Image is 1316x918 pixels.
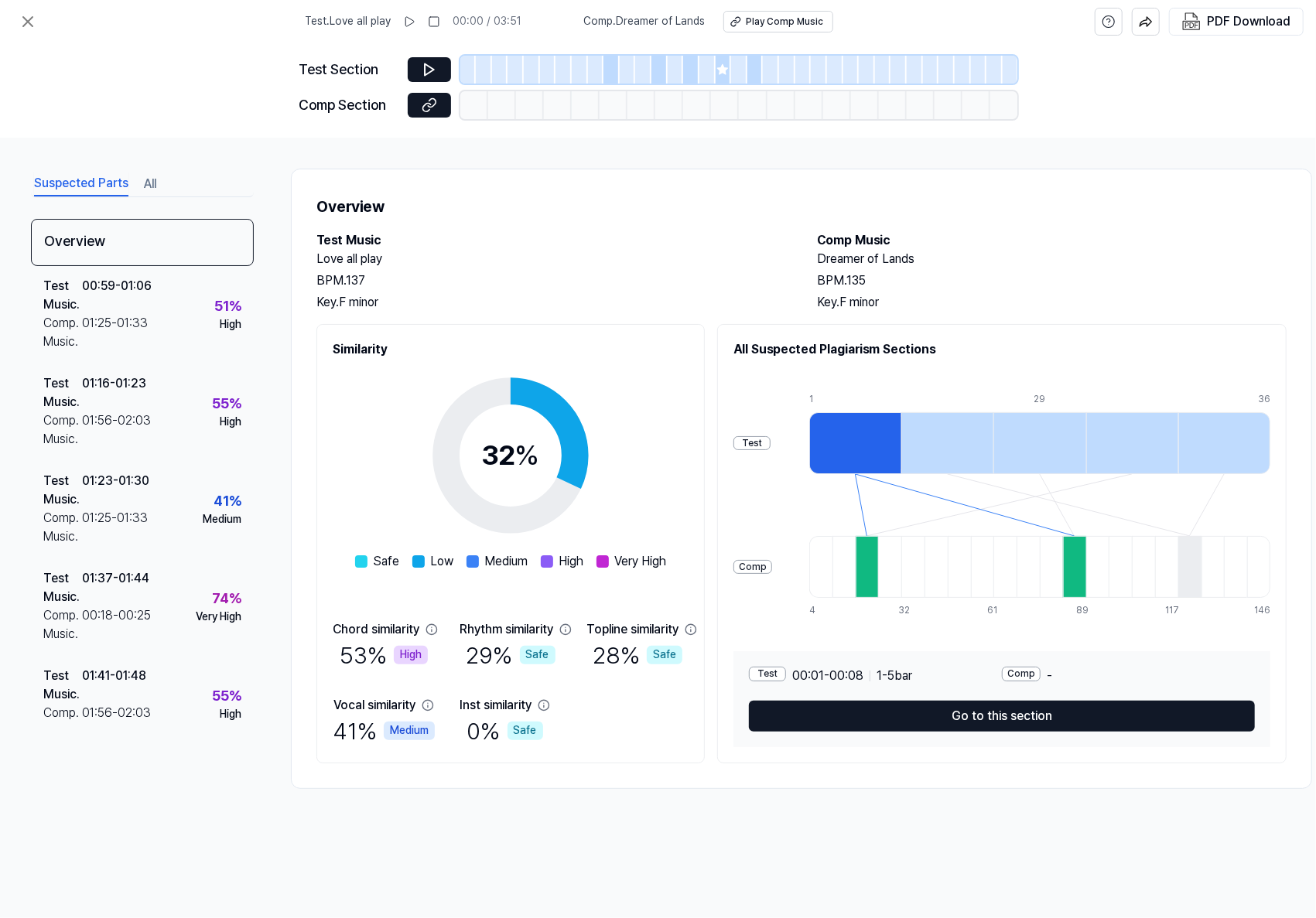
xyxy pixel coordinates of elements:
h2: Dreamer of Lands [817,250,1287,268]
span: Safe [374,552,400,571]
div: Comp. Music . [43,411,82,449]
div: 55 % [212,393,241,415]
div: 61 [987,604,1010,617]
span: % [515,439,540,472]
div: 51 % [214,295,241,318]
div: High [220,317,241,333]
div: 01:23 - 01:30 [82,472,149,509]
img: PDF Download [1182,12,1201,31]
div: Medium [384,722,435,740]
div: Inst similarity [460,696,532,715]
div: Test Music . [43,374,82,411]
span: Low [431,552,454,571]
div: High [220,415,241,430]
div: 89 [1076,604,1099,617]
span: 00:01 - 00:08 [792,667,863,685]
div: Test Section [299,59,398,81]
span: Test . Love all play [305,14,391,29]
div: 146 [1254,604,1270,617]
span: Very High [615,552,667,571]
div: 117 [1165,604,1188,617]
img: share [1139,15,1153,29]
div: Test Music . [43,277,82,314]
div: 74 % [212,588,241,610]
div: 29 [1034,393,1126,406]
div: Chord similarity [333,620,419,639]
div: Comp. Music . [43,509,82,546]
span: 1 - 5 bar [877,667,912,685]
h2: Test Music [316,231,786,250]
div: 29 % [467,639,555,671]
div: Test [733,436,771,451]
div: 41 % [214,490,241,513]
div: Test [749,667,786,681]
div: - [1002,667,1255,685]
div: Comp. Music . [43,314,82,351]
div: Comp. Music . [43,704,82,741]
div: Comp Section [299,94,398,117]
div: 41 % [333,715,435,747]
div: Safe [508,722,543,740]
div: Comp [733,560,772,575]
div: 00:00 / 03:51 [453,14,521,29]
svg: help [1102,14,1116,29]
div: Test Music . [43,667,82,704]
h2: Similarity [333,340,689,359]
div: Comp [1002,667,1041,681]
div: 01:56 - 02:03 [82,704,151,741]
div: PDF Download [1207,12,1290,32]
h2: Love all play [316,250,786,268]
button: All [144,172,156,196]
div: 01:37 - 01:44 [82,569,149,606]
div: 01:41 - 01:48 [82,667,146,704]
button: PDF Download [1179,9,1294,35]
div: Safe [520,646,555,664]
div: BPM. 137 [316,271,786,290]
div: Comp. Music . [43,606,82,643]
div: Medium [203,512,241,527]
h2: All Suspected Plagiarism Sections [733,340,1270,359]
div: 4 [809,604,832,617]
div: 32 [898,604,921,617]
div: High [394,646,428,664]
div: High [220,707,241,722]
div: Very High [196,609,241,625]
button: Go to this section [749,701,1255,732]
div: Key. F minor [316,293,786,312]
div: 00:18 - 00:25 [82,606,151,643]
div: Topline similarity [586,620,679,639]
div: 53 % [340,639,428,671]
div: 1 [809,393,901,406]
button: Play Comp Music [723,11,833,32]
h2: Comp Music [817,231,1287,250]
div: 01:25 - 01:33 [82,509,148,546]
span: Medium [485,552,528,571]
div: 00:59 - 01:06 [82,277,152,314]
div: 36 [1258,393,1270,406]
div: 01:16 - 01:23 [82,374,146,411]
div: Vocal similarity [333,696,415,715]
span: Comp . Dreamer of Lands [583,14,705,29]
div: Key. F minor [817,293,1287,312]
span: High [559,552,584,571]
div: 28 % [593,639,682,671]
div: Rhythm similarity [460,620,553,639]
div: 0 % [467,715,543,747]
div: Play Comp Music [746,15,823,29]
div: Safe [647,646,682,664]
div: Test Music . [43,472,82,509]
div: 01:56 - 02:03 [82,411,151,449]
h1: Overview [316,194,1287,219]
div: Overview [31,219,254,266]
div: 55 % [212,685,241,708]
div: 01:25 - 01:33 [82,314,148,351]
div: Test Music . [43,569,82,606]
div: BPM. 135 [817,271,1287,290]
div: 32 [482,435,540,476]
button: Suspected Parts [34,172,128,196]
button: help [1095,8,1123,36]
